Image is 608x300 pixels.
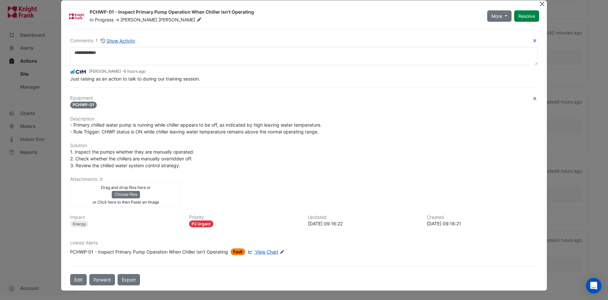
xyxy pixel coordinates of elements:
[231,248,245,255] span: Fault
[308,220,419,227] div: [DATE] 09:16:22
[70,177,538,182] h6: Attachments: 0
[70,215,181,220] h6: Impact
[70,220,89,227] div: Energy
[115,17,119,22] span: ->
[69,13,84,19] img: Knight Frank UK
[70,95,538,101] h6: Equipment
[89,69,146,74] small: [PERSON_NAME] -
[70,122,322,134] span: - Primary chilled water pump is running while chiller appears to be off, as indicated by high lea...
[247,248,278,255] a: View Chart
[112,191,140,198] button: Choose files
[189,220,213,227] div: P2 Urgent
[586,278,602,294] div: Open Intercom Messenger
[427,220,538,227] div: [DATE] 09:16:21
[158,17,203,23] span: [PERSON_NAME]
[70,76,200,81] span: Just raising as an action to talk to during our training session.
[255,249,278,255] span: View Chart
[118,274,140,285] a: Export
[427,215,538,220] h6: Created
[70,240,538,246] h6: Linked Alerts
[70,68,86,75] img: CIM
[189,215,300,220] h6: Priority
[124,69,146,74] span: 2025-10-14 09:16:22
[308,215,419,220] h6: Updated
[539,0,546,7] button: Close
[514,10,539,22] button: Resolve
[70,149,194,168] span: 1. Inspect the pumps whether they are manually operated. 2. Check whether the chillers are manual...
[70,116,538,122] h6: Description
[491,13,502,19] span: More
[90,9,479,17] div: PCHWP-01 - Inspect Primary Pump Operation When Chiller Isn't Operating
[70,274,87,285] button: Edit
[93,200,159,205] small: or Click here to then Paste an image
[100,37,136,44] button: Show Activity
[90,17,114,22] span: In Progress
[487,10,512,22] button: More
[70,248,228,255] div: PCHWP-01 - Inspect Primary Pump Operation When Chiller Isn't Operating
[70,102,97,108] span: PCHWP-01
[101,185,151,190] small: Drag and drop files here or
[120,17,157,22] span: [PERSON_NAME]
[280,250,285,255] fa-icon: Edit Linked Alerts
[70,37,136,44] div: Comments: 1
[89,274,115,285] button: Forward
[70,143,538,148] h6: Solution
